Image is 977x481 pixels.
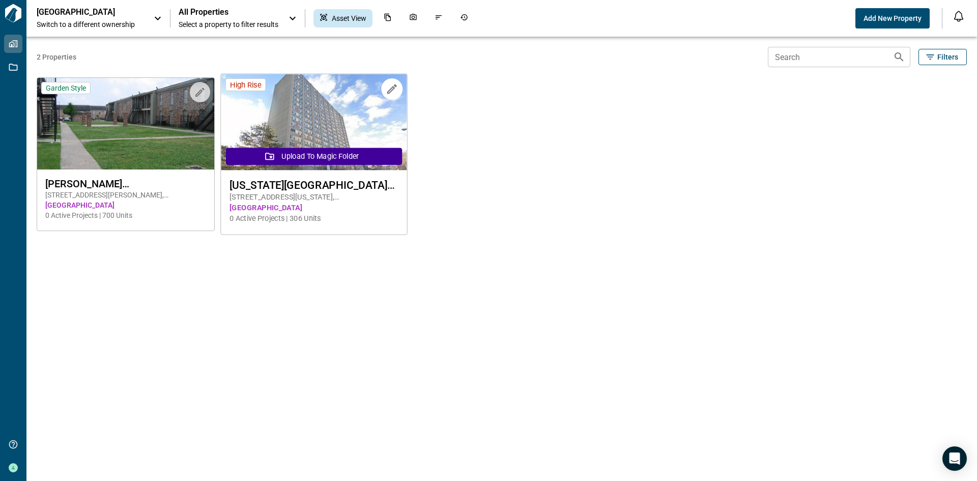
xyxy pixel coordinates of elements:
[46,83,86,93] span: Garden Style
[37,19,143,30] span: Switch to a different ownership
[428,9,449,27] div: Issues & Info
[889,47,909,67] button: Search properties
[378,9,398,27] div: Documents
[918,49,967,65] button: Filters
[942,446,967,471] div: Open Intercom Messenger
[230,80,261,90] span: High Rise
[37,78,214,169] img: property-asset
[179,7,278,17] span: All Properties
[864,13,922,23] span: Add New Property
[45,200,206,210] span: [GEOGRAPHIC_DATA]
[45,190,206,200] span: [STREET_ADDRESS][PERSON_NAME] , [GEOGRAPHIC_DATA] , [GEOGRAPHIC_DATA]
[229,179,398,191] span: [US_STATE][GEOGRAPHIC_DATA] Apartments
[937,52,958,62] span: Filters
[45,178,206,190] span: [PERSON_NAME][GEOGRAPHIC_DATA] Apartments
[37,7,128,17] p: [GEOGRAPHIC_DATA]
[37,52,764,62] span: 2 Properties
[454,9,474,27] div: Job History
[179,19,278,30] span: Select a property to filter results
[221,74,407,171] img: property-asset
[855,8,930,29] button: Add New Property
[332,13,366,23] span: Asset View
[45,210,206,220] span: 0 Active Projects | 700 Units
[225,148,401,165] button: Upload to Magic Folder
[229,203,398,213] span: [GEOGRAPHIC_DATA]
[951,8,967,24] button: Open notification feed
[229,192,398,203] span: [STREET_ADDRESS][US_STATE] , [GEOGRAPHIC_DATA] , NJ
[229,213,398,224] span: 0 Active Projects | 306 Units
[313,9,372,27] div: Asset View
[403,9,423,27] div: Photos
